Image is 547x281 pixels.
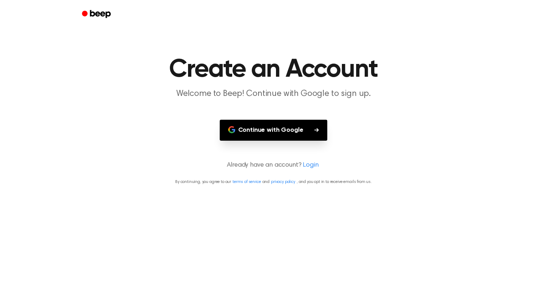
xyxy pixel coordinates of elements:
[233,180,261,184] a: terms of service
[303,161,318,170] a: Login
[220,120,328,141] button: Continue with Google
[9,161,538,170] p: Already have an account?
[137,88,410,100] p: Welcome to Beep! Continue with Google to sign up.
[91,57,456,82] h1: Create an Account
[9,179,538,185] p: By continuing, you agree to our and , and you opt in to receive emails from us.
[77,7,117,21] a: Beep
[271,180,295,184] a: privacy policy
